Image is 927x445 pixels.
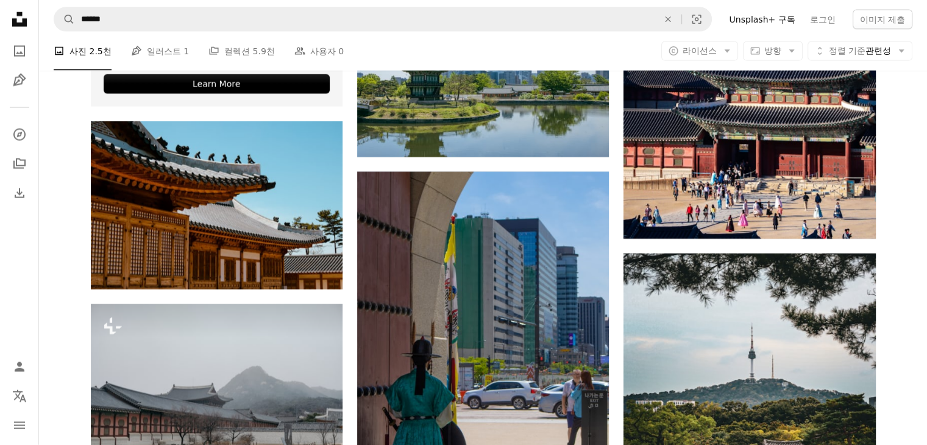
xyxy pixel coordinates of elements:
a: 산을 배경으로 한 건물 [91,382,343,393]
span: 방향 [764,46,781,55]
span: 0 [338,44,344,58]
button: 언어 [7,384,32,408]
span: 정렬 기준 [829,46,865,55]
a: 일러스트 [7,68,32,93]
button: 라이선스 [661,41,738,61]
button: 정렬 기준관련성 [808,41,912,61]
button: 시각적 검색 [682,8,711,31]
a: 로그인 [803,10,843,29]
a: 일러스트 1 [131,32,189,71]
a: 녹색 드레스를 입은 여자와 검은 모자를 쓴 남자 [357,355,609,366]
a: 건물 앞에 서 있는 한 무리의 사람들 [623,65,875,76]
a: 사진 [7,39,32,63]
span: 1 [183,44,189,58]
a: 다운로드 내역 [7,181,32,205]
span: 관련성 [829,45,891,57]
a: 멀리 탑이 있는 산의 전망 [623,416,875,427]
a: 홈 — Unsplash [7,7,32,34]
div: Learn More [104,74,330,94]
a: Unsplash+ 구독 [722,10,802,29]
button: Unsplash 검색 [54,8,75,31]
button: 메뉴 [7,413,32,438]
button: 방향 [743,41,803,61]
a: 건물 옥상에 서 있는 한 무리의 사람들 [91,199,343,210]
button: 이미지 제출 [853,10,912,29]
form: 사이트 전체에서 이미지 찾기 [54,7,712,32]
span: 5.9천 [253,44,275,58]
span: 라이선스 [683,46,717,55]
button: 삭제 [655,8,681,31]
a: 탐색 [7,123,32,147]
a: 로그인 / 가입 [7,355,32,379]
a: 사용자 0 [294,32,344,71]
a: 컬렉션 5.9천 [208,32,275,71]
a: 배경에 건물이 있는 큰 수역 [357,68,609,79]
a: 컬렉션 [7,152,32,176]
img: 건물 옥상에 서 있는 한 무리의 사람들 [91,121,343,289]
